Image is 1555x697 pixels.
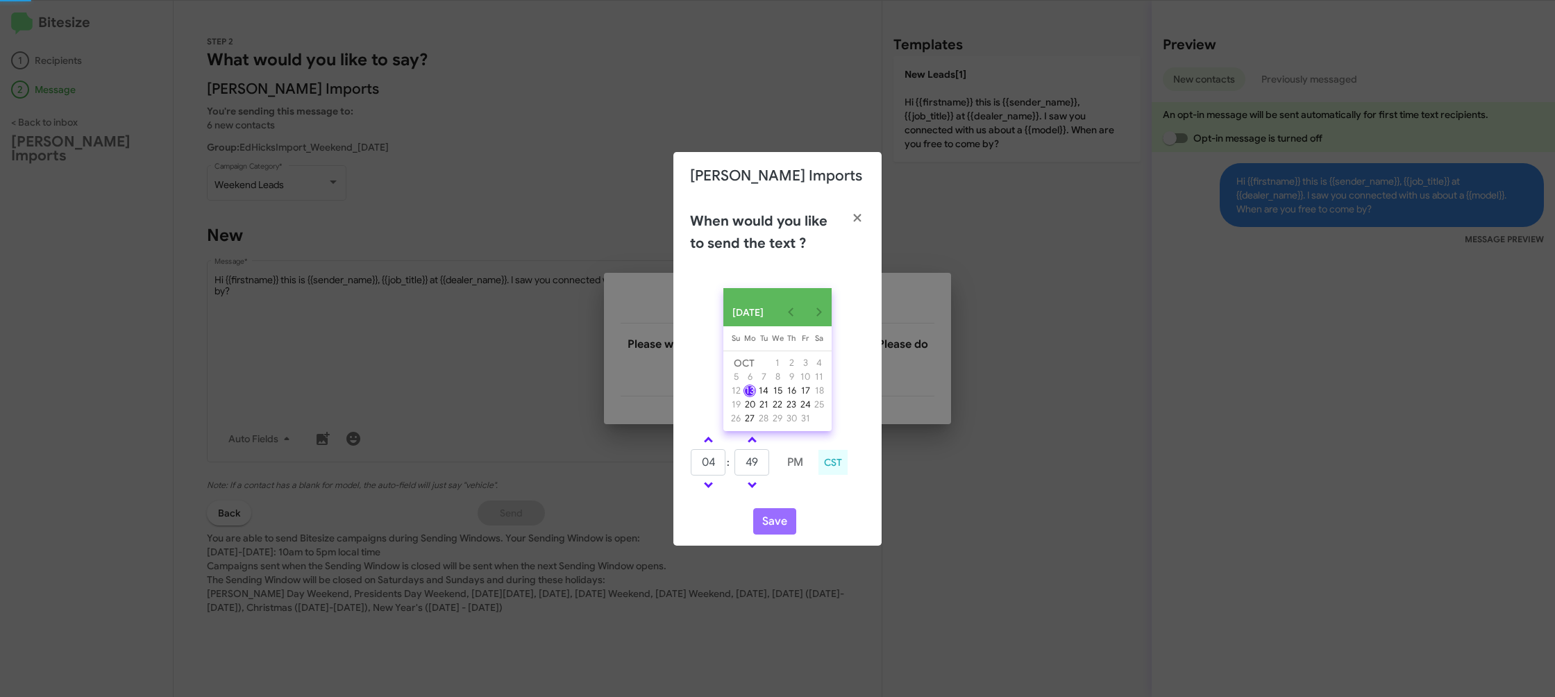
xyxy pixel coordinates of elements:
[813,398,825,411] div: 25
[757,412,771,426] button: October 28, 2025
[743,385,756,397] div: 13
[743,370,757,384] button: October 6, 2025
[760,333,768,343] span: Tu
[771,412,784,425] div: 29
[799,357,812,369] div: 3
[785,357,798,369] div: 2
[743,398,756,411] div: 20
[723,299,777,326] button: Choose month and year
[772,333,784,343] span: We
[812,370,826,384] button: October 11, 2025
[771,356,784,370] button: October 1, 2025
[784,356,798,370] button: October 2, 2025
[813,371,825,383] div: 11
[732,300,764,325] span: [DATE]
[771,385,784,397] div: 15
[743,412,756,425] div: 27
[802,333,809,343] span: Fr
[734,449,769,476] input: MM
[778,449,812,476] button: PM
[732,333,740,343] span: Su
[771,371,784,383] div: 8
[757,370,771,384] button: October 7, 2025
[784,370,798,384] button: October 9, 2025
[771,370,784,384] button: October 8, 2025
[757,385,770,397] div: 14
[730,371,742,383] div: 5
[799,385,812,397] div: 17
[726,448,734,476] td: :
[730,398,742,411] div: 19
[757,371,770,383] div: 7
[729,398,743,412] button: October 19, 2025
[815,333,823,343] span: Sa
[787,333,796,343] span: Th
[730,385,742,397] div: 12
[813,385,825,397] div: 18
[798,412,812,426] button: October 31, 2025
[771,412,784,426] button: October 29, 2025
[785,412,798,425] div: 30
[812,384,826,398] button: October 18, 2025
[730,412,742,425] div: 26
[771,398,784,411] div: 22
[771,357,784,369] div: 1
[757,412,770,425] div: 28
[691,449,725,476] input: HH
[743,412,757,426] button: October 27, 2025
[757,384,771,398] button: October 14, 2025
[799,412,812,425] div: 31
[771,384,784,398] button: October 15, 2025
[798,398,812,412] button: October 24, 2025
[757,398,771,412] button: October 21, 2025
[785,371,798,383] div: 9
[784,398,798,412] button: October 23, 2025
[799,371,812,383] div: 10
[743,371,756,383] div: 6
[813,357,825,369] div: 4
[771,398,784,412] button: October 22, 2025
[690,210,839,255] h2: When would you like to send the text ?
[812,398,826,412] button: October 25, 2025
[818,450,848,475] div: CST
[743,398,757,412] button: October 20, 2025
[673,152,882,199] div: [PERSON_NAME] Imports
[729,384,743,398] button: October 12, 2025
[729,412,743,426] button: October 26, 2025
[799,398,812,411] div: 24
[798,356,812,370] button: October 3, 2025
[798,370,812,384] button: October 10, 2025
[784,412,798,426] button: October 30, 2025
[729,356,771,370] td: OCT
[798,384,812,398] button: October 17, 2025
[785,398,798,411] div: 23
[753,508,796,535] button: Save
[785,385,798,397] div: 16
[743,384,757,398] button: October 13, 2025
[784,384,798,398] button: October 16, 2025
[777,299,805,326] button: Previous month
[757,398,770,411] div: 21
[812,356,826,370] button: October 4, 2025
[744,333,756,343] span: Mo
[729,370,743,384] button: October 5, 2025
[805,299,832,326] button: Next month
